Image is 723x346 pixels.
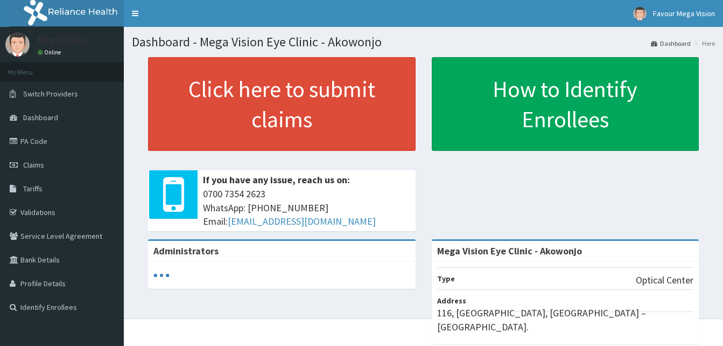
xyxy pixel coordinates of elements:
[23,113,58,122] span: Dashboard
[153,245,219,257] b: Administrators
[153,267,170,283] svg: audio-loading
[633,7,647,20] img: User Image
[23,160,44,170] span: Claims
[636,273,693,287] p: Optical Center
[432,57,699,151] a: How to Identify Enrollees
[5,32,30,57] img: User Image
[38,49,64,56] a: Online
[692,39,715,48] li: Here
[437,306,694,334] p: 116, [GEOGRAPHIC_DATA], [GEOGRAPHIC_DATA] – [GEOGRAPHIC_DATA].
[437,245,582,257] strong: Mega Vision Eye Clinic - Akowonjo
[437,274,455,283] b: Type
[38,35,87,45] p: Mega Vision
[651,39,691,48] a: Dashboard
[203,187,410,229] span: 0700 7354 2623 WhatsApp: [PHONE_NUMBER] Email:
[148,57,416,151] a: Click here to submit claims
[23,184,43,193] span: Tariffs
[23,89,78,99] span: Switch Providers
[653,9,715,18] span: Favour Mega Vision
[203,174,350,186] b: If you have any issue, reach us on:
[132,35,715,49] h1: Dashboard - Mega Vision Eye Clinic - Akowonjo
[228,215,376,227] a: [EMAIL_ADDRESS][DOMAIN_NAME]
[437,296,466,306] b: Address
